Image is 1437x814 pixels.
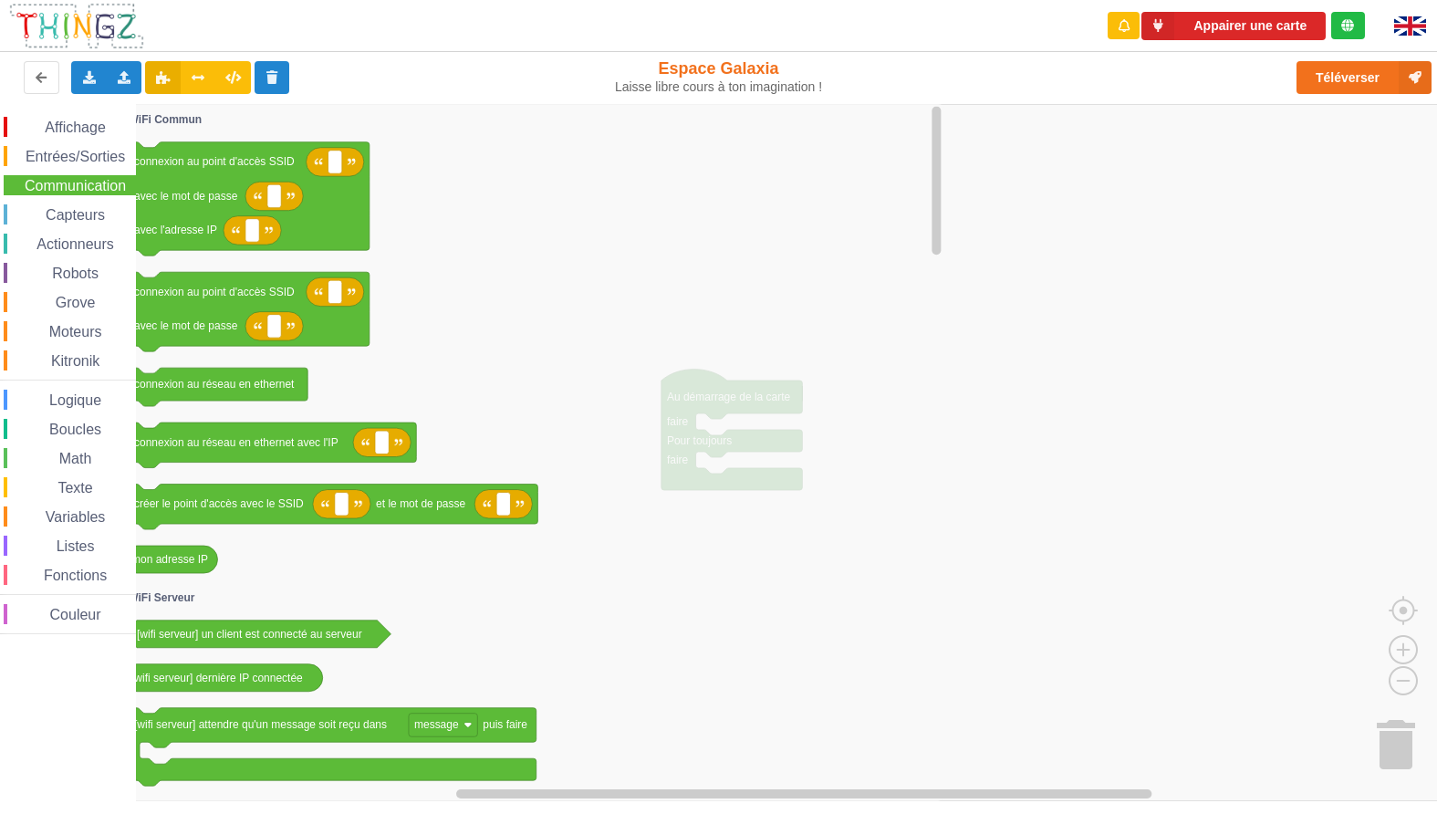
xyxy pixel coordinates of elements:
text: mon adresse IP [131,553,208,566]
span: Couleur [47,607,104,622]
span: Communication [22,178,129,193]
span: Actionneurs [34,236,117,252]
span: Kitronik [48,353,102,369]
text: WiFi Commun [129,113,203,126]
text: [wifi serveur] un client est connecté au serveur [137,628,362,641]
span: Fonctions [41,568,109,583]
span: Math [57,451,95,466]
div: Laisse libre cours à ton imagination ! [595,79,841,95]
span: Logique [47,392,104,408]
text: connexion au point d'accès SSID [134,155,295,168]
img: gb.png [1394,16,1426,36]
text: puis faire [484,719,528,732]
span: Affichage [42,120,108,135]
text: connexion au réseau en ethernet [134,378,295,391]
text: connexion au point d'accès SSID [134,286,295,298]
span: Texte [55,480,95,496]
text: [wifi serveur] dernière IP connectée [131,672,303,684]
span: Variables [43,509,109,525]
text: WiFi Serveur [128,591,195,604]
span: Boucles [47,422,104,437]
text: connexion au réseau en ethernet avec l'IP [134,436,338,449]
button: Appairer une carte [1141,12,1326,40]
img: thingz_logo.png [8,2,145,50]
text: et le mot de passe [376,497,465,510]
span: Moteurs [47,324,105,339]
span: Capteurs [43,207,108,223]
span: Robots [49,266,101,281]
span: Grove [53,295,99,310]
button: Téléverser [1296,61,1432,94]
text: avec l'adresse IP [134,224,217,236]
text: avec le mot de passe [134,319,238,332]
text: [wifi serveur] attendre qu'un message soit reçu dans [134,719,387,732]
div: Tu es connecté au serveur de création de Thingz [1331,12,1365,39]
span: Listes [54,538,98,554]
text: avec le mot de passe [134,190,238,203]
text: message [414,719,459,732]
span: Entrées/Sorties [23,149,128,164]
div: Espace Galaxia [595,58,841,95]
text: créer le point d'accès avec le SSID [134,497,304,510]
